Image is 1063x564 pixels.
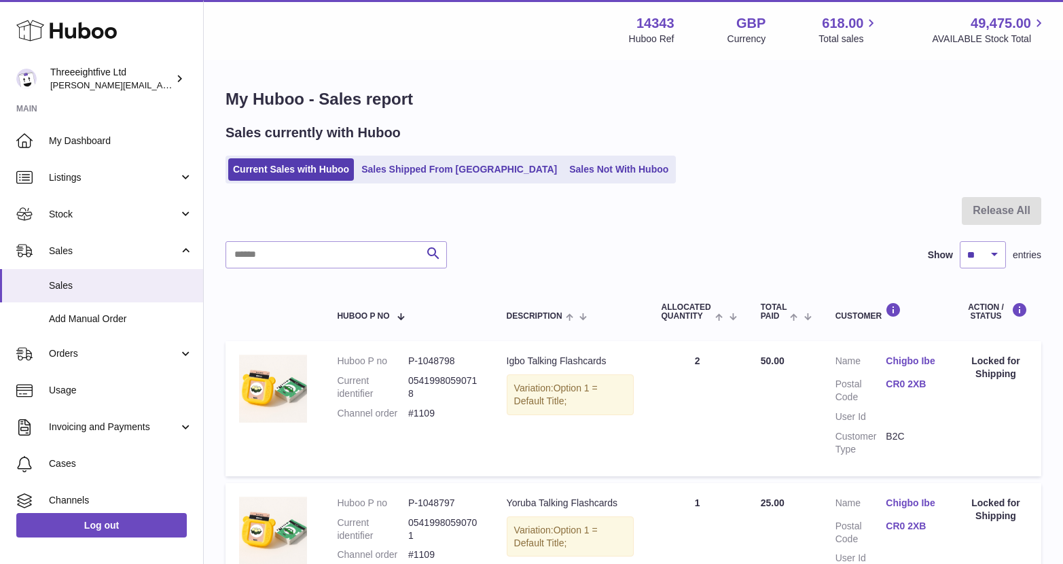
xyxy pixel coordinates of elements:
span: Description [507,312,562,321]
div: Locked for Shipping [964,497,1028,523]
span: 25.00 [761,497,785,508]
dd: #1109 [408,548,480,561]
dd: 05419980590718 [408,374,480,400]
div: Variation: [507,516,634,557]
a: Current Sales with Huboo [228,158,354,181]
span: Usage [49,384,193,397]
span: Channels [49,494,193,507]
a: Log out [16,513,187,537]
dt: Customer Type [835,430,886,456]
div: Igbo Talking Flashcards [507,355,634,368]
div: Huboo Ref [629,33,674,46]
span: [PERSON_NAME][EMAIL_ADDRESS][DOMAIN_NAME] [50,80,272,90]
span: Sales [49,279,193,292]
dt: Channel order [337,407,408,420]
span: Total sales [818,33,879,46]
span: AVAILABLE Stock Total [932,33,1047,46]
span: 49,475.00 [971,14,1031,33]
dt: Current identifier [337,516,408,542]
a: Sales Not With Huboo [564,158,673,181]
dd: P-1048798 [408,355,480,368]
span: ALLOCATED Quantity [661,303,712,321]
span: Stock [49,208,179,221]
span: entries [1013,249,1041,262]
dt: Channel order [337,548,408,561]
a: CR0 2XB [886,378,937,391]
span: Sales [49,245,179,258]
span: Cases [49,457,193,470]
span: Huboo P no [337,312,389,321]
dt: Current identifier [337,374,408,400]
dt: Huboo P no [337,497,408,510]
img: james@threeeightfive.co [16,69,37,89]
dt: User Id [835,410,886,423]
span: Orders [49,347,179,360]
div: Customer [835,302,937,321]
dd: 05419980590701 [408,516,480,542]
dd: P-1048797 [408,497,480,510]
span: Listings [49,171,179,184]
strong: 14343 [636,14,674,33]
div: Variation: [507,374,634,415]
td: 2 [647,341,746,476]
dd: #1109 [408,407,480,420]
dt: Postal Code [835,520,886,546]
span: 618.00 [822,14,863,33]
h2: Sales currently with Huboo [226,124,401,142]
div: Locked for Shipping [964,355,1028,381]
a: 618.00 Total sales [818,14,879,46]
span: Add Manual Order [49,313,193,325]
div: Yoruba Talking Flashcards [507,497,634,510]
h1: My Huboo - Sales report [226,88,1041,110]
span: My Dashboard [49,135,193,147]
strong: GBP [736,14,765,33]
a: Sales Shipped From [GEOGRAPHIC_DATA] [357,158,562,181]
div: Threeeightfive Ltd [50,66,173,92]
div: Currency [727,33,766,46]
dt: Name [835,355,886,371]
a: Chigbo Ibe [886,497,937,510]
span: Option 1 = Default Title; [514,525,598,548]
img: Twi_Talking_Flashcards.jpg [239,355,307,423]
dt: Postal Code [835,378,886,404]
span: Invoicing and Payments [49,421,179,434]
dd: B2C [886,430,937,456]
dt: Huboo P no [337,355,408,368]
a: Chigbo Ibe [886,355,937,368]
a: CR0 2XB [886,520,937,533]
span: Option 1 = Default Title; [514,383,598,406]
a: 49,475.00 AVAILABLE Stock Total [932,14,1047,46]
dt: Name [835,497,886,513]
label: Show [928,249,953,262]
span: 50.00 [761,355,785,366]
div: Action / Status [964,302,1028,321]
span: Total paid [761,303,787,321]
